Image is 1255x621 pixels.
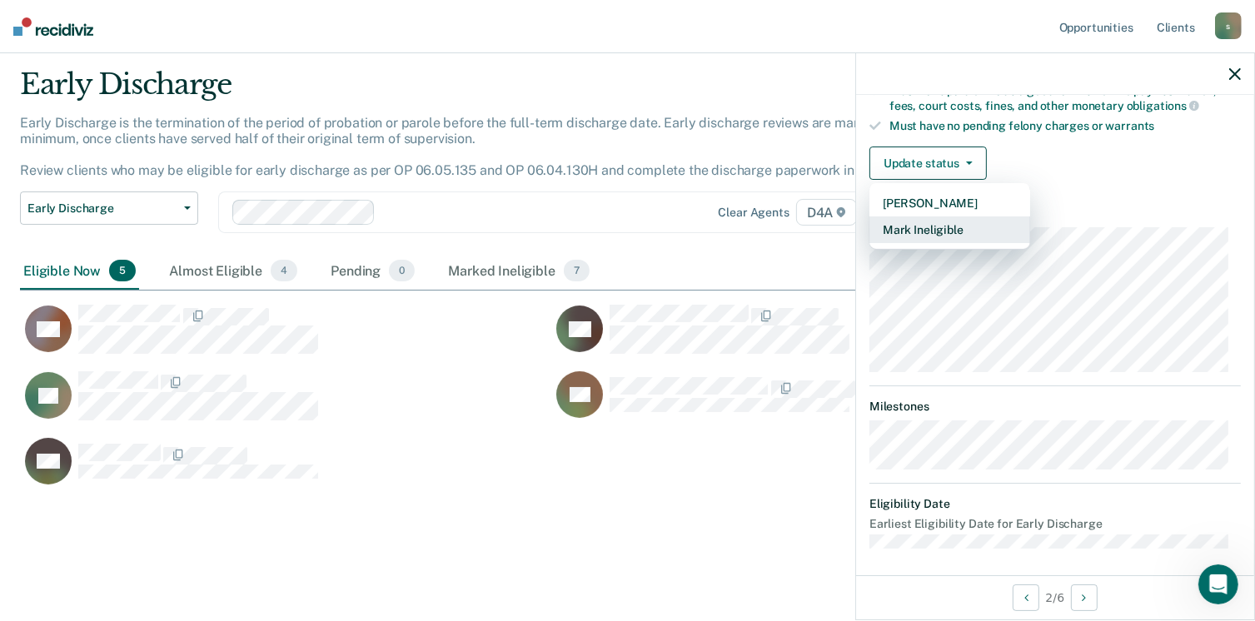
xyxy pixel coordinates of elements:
[889,119,1241,133] div: Must have no pending felony charges or
[20,67,961,115] div: Early Discharge
[20,253,139,290] div: Eligible Now
[20,115,915,179] p: Early Discharge is the termination of the period of probation or parole before the full-term disc...
[27,201,177,216] span: Early Discharge
[1013,584,1039,611] button: Previous Opportunity
[1127,99,1199,112] span: obligations
[889,84,1241,112] div: Must have paid or made a good faith effort to pay restitution, fees, court costs, fines, and othe...
[869,497,1241,511] dt: Eligibility Date
[1071,584,1098,611] button: Next Opportunity
[869,517,1241,531] dt: Earliest Eligibility Date for Early Discharge
[869,216,1030,243] button: Mark Ineligible
[551,304,1083,370] div: CaseloadOpportunityCell-0894905
[564,260,590,281] span: 7
[869,400,1241,414] dt: Milestones
[271,260,297,281] span: 4
[166,253,301,290] div: Almost Eligible
[719,206,789,220] div: Clear agents
[389,260,415,281] span: 0
[445,253,593,290] div: Marked Ineligible
[551,370,1083,437] div: CaseloadOpportunityCell-0825195
[327,253,418,290] div: Pending
[13,17,93,36] img: Recidiviz
[1215,12,1242,39] div: s
[20,304,551,370] div: CaseloadOpportunityCell-0778298
[1198,564,1238,604] iframe: Intercom live chat
[1106,119,1155,132] span: warrants
[20,437,551,504] div: CaseloadOpportunityCell-0805106
[796,199,857,226] span: D4A
[869,147,987,180] button: Update status
[20,370,551,437] div: CaseloadOpportunityCell-0782799
[869,206,1241,221] dt: Supervision
[856,575,1254,619] div: 2 / 6
[869,190,1030,216] button: [PERSON_NAME]
[109,260,136,281] span: 5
